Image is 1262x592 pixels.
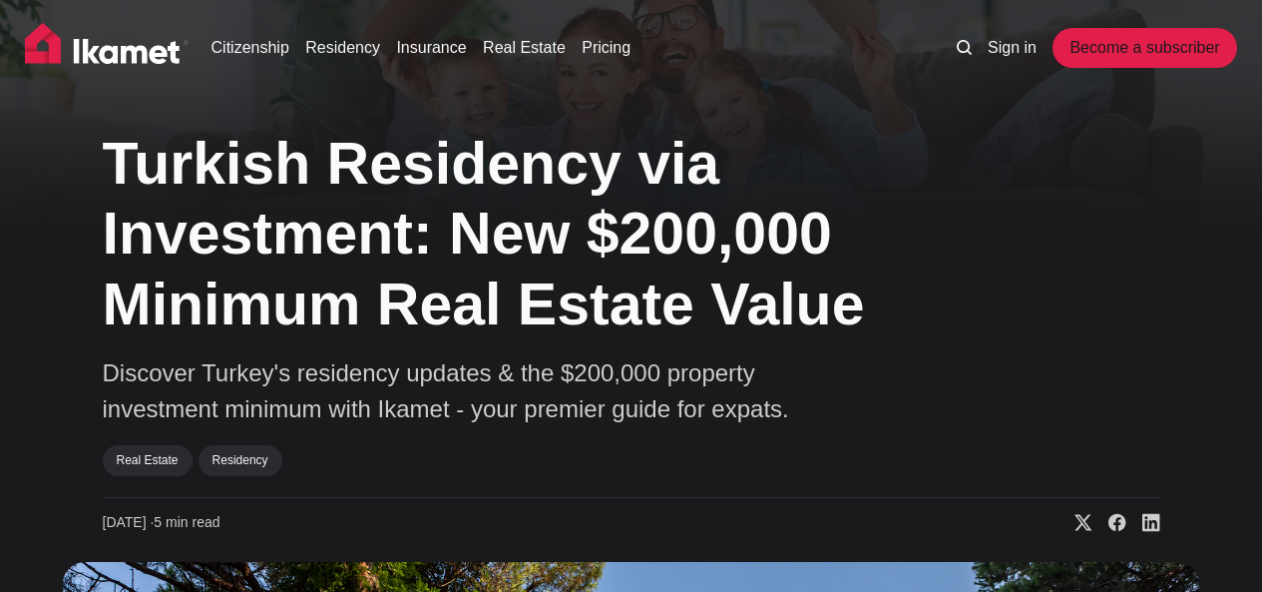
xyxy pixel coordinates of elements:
a: Real Estate [483,36,566,60]
span: [DATE] ∙ [103,514,155,530]
a: Residency [305,36,380,60]
a: Share on Facebook [1092,513,1126,533]
p: Discover Turkey's residency updates & the $200,000 property investment minimum with Ikamet - your... [103,355,801,427]
a: Share on Linkedin [1126,513,1160,533]
a: Become a subscriber [1052,28,1236,68]
a: Real Estate [103,445,193,475]
a: Pricing [582,36,631,60]
time: 5 min read [103,513,220,533]
h1: Turkish Residency via Investment: New $200,000 Minimum Real Estate Value [103,129,901,340]
a: Residency [199,445,282,475]
a: Citizenship [211,36,289,60]
a: Insurance [396,36,466,60]
a: Share on X [1058,513,1092,533]
a: Sign in [988,36,1037,60]
img: Ikamet home [25,23,189,73]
